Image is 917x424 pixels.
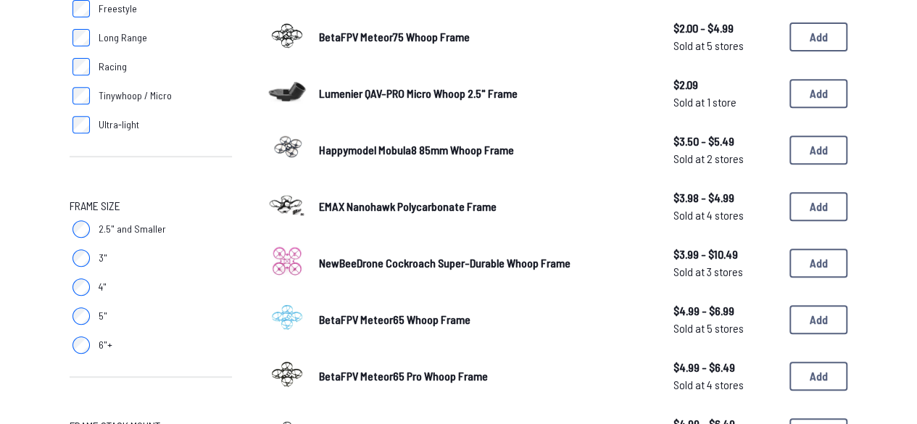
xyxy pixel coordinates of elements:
[319,369,488,383] span: BetaFPV Meteor65 Pro Whoop Frame
[319,199,497,213] span: EMAX Nanohawk Polycarbonate Frame
[99,222,166,236] span: 2.5" and Smaller
[72,336,90,354] input: 6"+
[789,136,847,165] button: Add
[673,246,778,263] span: $3.99 - $10.49
[72,278,90,296] input: 4"
[673,359,778,376] span: $4.99 - $6.49
[673,76,778,93] span: $2.09
[99,117,139,132] span: Ultra-light
[267,297,307,342] a: image
[72,220,90,238] input: 2.5" and Smaller
[673,302,778,320] span: $4.99 - $6.99
[789,79,847,108] button: Add
[789,22,847,51] button: Add
[99,280,107,294] span: 4"
[99,59,127,74] span: Racing
[319,254,650,272] a: NewBeeDrone Cockroach Super-Durable Whoop Frame
[267,14,307,55] img: image
[72,87,90,104] input: Tinywhoop / Micro
[267,354,307,394] img: image
[72,307,90,325] input: 5"
[319,367,650,385] a: BetaFPV Meteor65 Pro Whoop Frame
[319,85,650,102] a: Lumenier QAV-PRO Micro Whoop 2.5" Frame
[319,198,650,215] a: EMAX Nanohawk Polycarbonate Frame
[267,128,307,168] img: image
[267,297,307,338] img: image
[99,1,137,16] span: Freestyle
[267,128,307,172] a: image
[267,14,307,59] a: image
[319,311,650,328] a: BetaFPV Meteor65 Whoop Frame
[72,249,90,267] input: 3"
[319,141,650,159] a: Happymodel Mobula8 85mm Whoop Frame
[673,320,778,337] span: Sold at 5 stores
[673,263,778,280] span: Sold at 3 stores
[267,241,307,286] a: image
[72,29,90,46] input: Long Range
[319,28,650,46] a: BetaFPV Meteor75 Whoop Frame
[673,207,778,224] span: Sold at 4 stores
[99,30,147,45] span: Long Range
[99,88,172,103] span: Tinywhoop / Micro
[72,116,90,133] input: Ultra-light
[267,354,307,399] a: image
[673,189,778,207] span: $3.98 - $4.99
[319,143,514,157] span: Happymodel Mobula8 85mm Whoop Frame
[789,362,847,391] button: Add
[673,93,778,111] span: Sold at 1 store
[789,249,847,278] button: Add
[673,133,778,150] span: $3.50 - $5.49
[70,197,120,215] span: Frame Size
[267,241,307,281] img: image
[99,309,107,323] span: 5"
[72,58,90,75] input: Racing
[99,251,107,265] span: 3"
[789,192,847,221] button: Add
[789,305,847,334] button: Add
[99,338,112,352] span: 6"+
[673,376,778,394] span: Sold at 4 stores
[267,71,307,112] img: image
[673,150,778,167] span: Sold at 2 stores
[319,30,470,43] span: BetaFPV Meteor75 Whoop Frame
[267,184,307,225] img: image
[319,86,518,100] span: Lumenier QAV-PRO Micro Whoop 2.5" Frame
[319,312,470,326] span: BetaFPV Meteor65 Whoop Frame
[319,256,570,270] span: NewBeeDrone Cockroach Super-Durable Whoop Frame
[267,184,307,229] a: image
[267,71,307,116] a: image
[673,37,778,54] span: Sold at 5 stores
[673,20,778,37] span: $2.00 - $4.99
